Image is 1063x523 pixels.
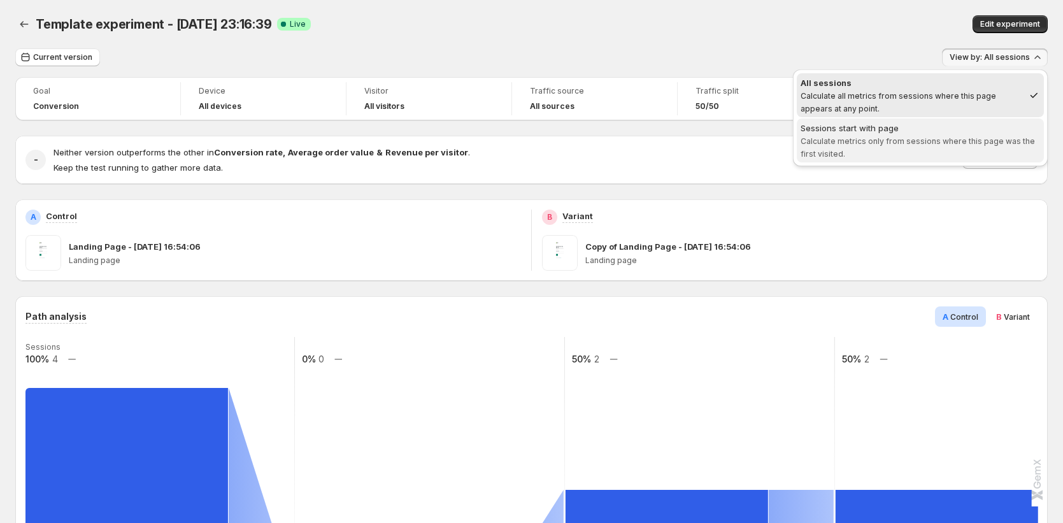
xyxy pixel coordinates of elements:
text: Sessions [25,342,61,352]
text: 50% [842,354,861,364]
span: Variant [1004,312,1030,322]
span: Visitor [364,86,494,96]
span: Control [950,312,978,322]
h4: All sources [530,101,574,111]
p: Variant [562,210,593,222]
h2: - [34,154,38,166]
p: Landing page [585,255,1038,266]
text: 50% [572,354,591,364]
span: Keep the test running to gather more data. [54,162,223,173]
span: Live [290,19,306,29]
strong: , [283,147,285,157]
strong: Average order value [288,147,374,157]
span: Traffic source [530,86,659,96]
span: A [943,312,948,322]
strong: Revenue per visitor [385,147,468,157]
text: 100% [25,354,49,364]
span: Conversion [33,101,79,111]
span: 50/50 [696,101,719,111]
p: Landing page [69,255,521,266]
span: Edit experiment [980,19,1040,29]
strong: & [376,147,383,157]
strong: Conversion rate [214,147,283,157]
span: Traffic split [696,86,825,96]
text: 2 [594,354,599,364]
span: Neither version outperforms the other in . [54,147,470,157]
span: Current version [33,52,92,62]
span: View by: All sessions [950,52,1030,62]
a: Traffic split50/50 [696,85,825,113]
span: Calculate metrics only from sessions where this page was the first visited. [801,136,1035,159]
h2: A [31,212,36,222]
button: Current version [15,48,100,66]
button: Edit experiment [973,15,1048,33]
span: B [996,312,1002,322]
p: Control [46,210,77,222]
span: Calculate all metrics from sessions where this page appears at any point. [801,91,996,113]
span: Device [199,86,328,96]
h4: All devices [199,101,241,111]
h3: Path analysis [25,310,87,323]
p: Copy of Landing Page - [DATE] 16:54:06 [585,240,751,253]
p: Landing Page - [DATE] 16:54:06 [69,240,201,253]
div: Sessions start with page [801,122,1040,134]
button: Back [15,15,33,33]
span: Template experiment - [DATE] 23:16:39 [36,17,272,32]
text: 4 [52,354,58,364]
a: VisitorAll visitors [364,85,494,113]
div: All sessions [801,76,1024,89]
button: View by: All sessions [942,48,1048,66]
h4: All visitors [364,101,404,111]
img: Copy of Landing Page - Sep 18, 16:54:06 [542,235,578,271]
h2: B [547,212,552,222]
a: DeviceAll devices [199,85,328,113]
span: Goal [33,86,162,96]
text: 2 [864,354,869,364]
text: 0% [302,354,316,364]
a: Traffic sourceAll sources [530,85,659,113]
a: GoalConversion [33,85,162,113]
text: 0 [318,354,324,364]
img: Landing Page - Sep 18, 16:54:06 [25,235,61,271]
